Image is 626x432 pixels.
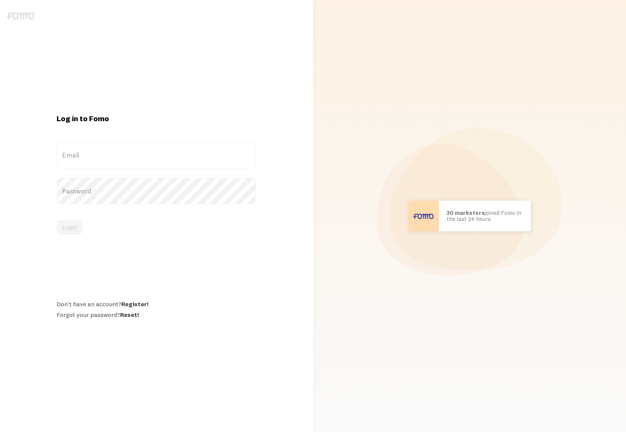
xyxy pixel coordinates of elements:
[57,114,256,123] h1: Log in to Fomo
[447,209,485,216] b: 30 marketers
[57,311,256,318] div: Forgot your password?
[57,142,256,169] label: Email
[7,12,34,19] img: fomo-logo-gray-b99e0e8ada9f9040e2984d0d95b3b12da0074ffd48d1e5cb62ac37fc77b0b268.svg
[120,311,139,318] a: Reset!
[57,300,256,308] div: Don't have an account?
[121,300,148,308] a: Register!
[57,178,256,205] label: Password
[408,201,439,231] img: User avatar
[447,210,523,222] p: joined Fomo in the last 24 hours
